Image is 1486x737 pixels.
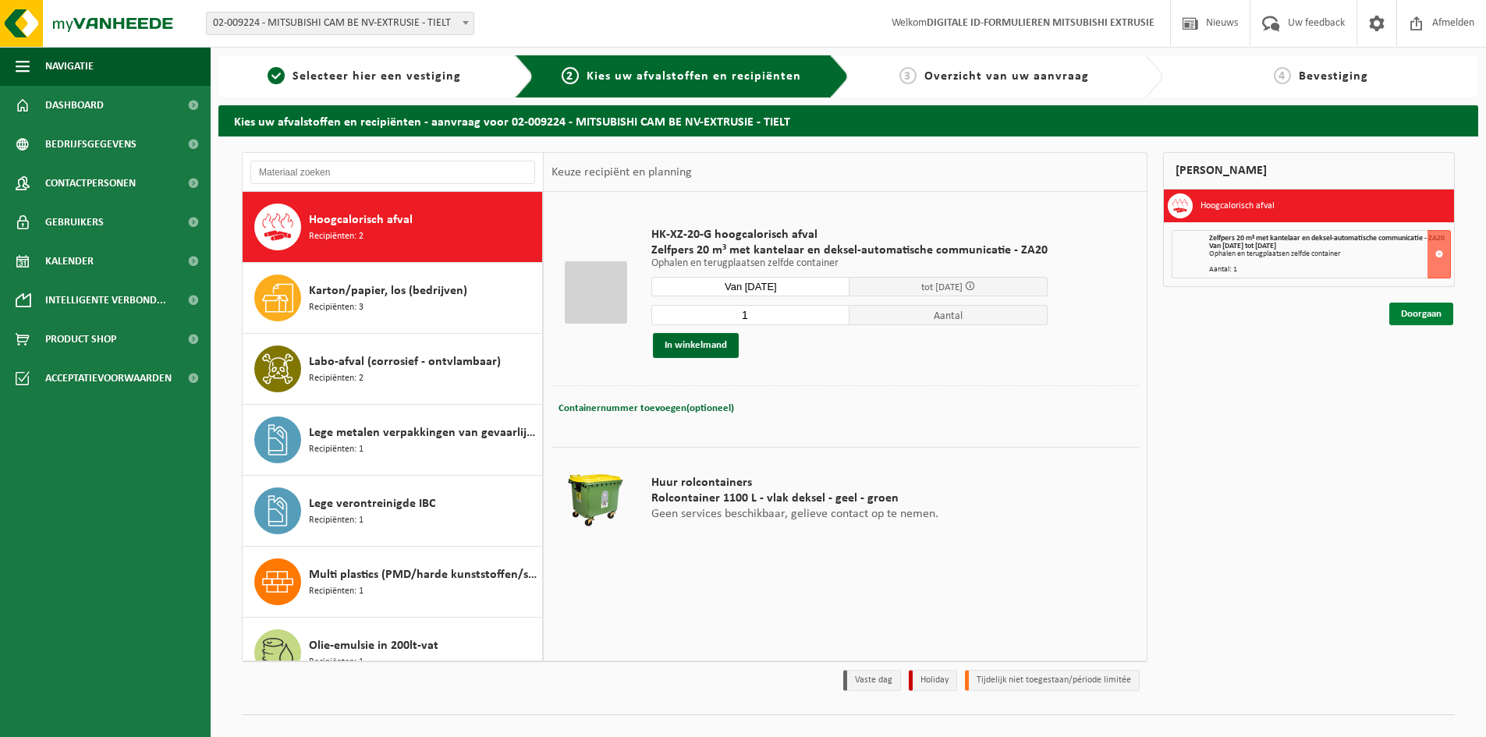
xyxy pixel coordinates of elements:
[45,47,94,86] span: Navigatie
[226,67,502,86] a: 1Selecteer hier een vestiging
[309,636,438,655] span: Olie-emulsie in 200lt-vat
[309,353,501,371] span: Labo-afval (corrosief - ontvlambaar)
[557,398,736,420] button: Containernummer toevoegen(optioneel)
[309,655,364,670] span: Recipiënten: 1
[45,281,166,320] span: Intelligente verbond...
[218,105,1478,136] h2: Kies uw afvalstoffen en recipiënten - aanvraag voor 02-009224 - MITSUBISHI CAM BE NV-EXTRUSIE - T...
[644,459,946,537] div: Geen services beschikbaar, gelieve contact op te nemen.
[243,263,543,334] button: Karton/papier, los (bedrijven) Recipiënten: 3
[309,494,435,513] span: Lege verontreinigde IBC
[309,423,538,442] span: Lege metalen verpakkingen van gevaarlijke stoffen
[651,227,1048,243] span: HK-XZ-20-G hoogcalorisch afval
[559,403,734,413] span: Containernummer toevoegen(optioneel)
[909,670,957,691] li: Holiday
[243,547,543,618] button: Multi plastics (PMD/harde kunststoffen/spanbanden/EPS/folie naturel/folie gemengd) Recipiënten: 1
[651,491,938,506] span: Rolcontainer 1100 L - vlak deksel - geel - groen
[309,371,364,386] span: Recipiënten: 2
[924,70,1089,83] span: Overzicht van uw aanvraag
[45,359,172,398] span: Acceptatievoorwaarden
[651,243,1048,258] span: Zelfpers 20 m³ met kantelaar en deksel-automatische communicatie - ZA20
[206,12,474,35] span: 02-009224 - MITSUBISHI CAM BE NV-EXTRUSIE - TIELT
[562,67,579,84] span: 2
[309,584,364,599] span: Recipiënten: 1
[309,513,364,528] span: Recipiënten: 1
[1209,234,1445,243] span: Zelfpers 20 m³ met kantelaar en deksel-automatische communicatie - ZA20
[1274,67,1291,84] span: 4
[45,164,136,203] span: Contactpersonen
[45,203,104,242] span: Gebruikers
[268,67,285,84] span: 1
[1163,152,1455,190] div: [PERSON_NAME]
[1299,70,1368,83] span: Bevestiging
[1209,250,1450,258] div: Ophalen en terugplaatsen zelfde container
[1209,266,1450,274] div: Aantal: 1
[45,320,116,359] span: Product Shop
[544,153,700,192] div: Keuze recipiënt en planning
[207,12,473,34] span: 02-009224 - MITSUBISHI CAM BE NV-EXTRUSIE - TIELT
[309,229,364,244] span: Recipiënten: 2
[309,300,364,315] span: Recipiënten: 3
[849,305,1048,325] span: Aantal
[250,161,535,184] input: Materiaal zoeken
[1389,303,1453,325] a: Doorgaan
[309,565,538,584] span: Multi plastics (PMD/harde kunststoffen/spanbanden/EPS/folie naturel/folie gemengd)
[587,70,801,83] span: Kies uw afvalstoffen en recipiënten
[651,475,938,491] span: Huur rolcontainers
[45,86,104,125] span: Dashboard
[899,67,917,84] span: 3
[243,618,543,689] button: Olie-emulsie in 200lt-vat Recipiënten: 1
[45,125,137,164] span: Bedrijfsgegevens
[309,442,364,457] span: Recipiënten: 1
[1209,242,1276,250] strong: Van [DATE] tot [DATE]
[243,476,543,547] button: Lege verontreinigde IBC Recipiënten: 1
[965,670,1140,691] li: Tijdelijk niet toegestaan/période limitée
[243,405,543,476] button: Lege metalen verpakkingen van gevaarlijke stoffen Recipiënten: 1
[927,17,1154,29] strong: DIGITALE ID-FORMULIEREN MITSUBISHI EXTRUSIE
[921,282,963,292] span: tot [DATE]
[309,282,467,300] span: Karton/papier, los (bedrijven)
[843,670,901,691] li: Vaste dag
[293,70,461,83] span: Selecteer hier een vestiging
[243,192,543,263] button: Hoogcalorisch afval Recipiënten: 2
[45,242,94,281] span: Kalender
[651,258,1048,269] p: Ophalen en terugplaatsen zelfde container
[653,333,739,358] button: In winkelmand
[1201,193,1275,218] h3: Hoogcalorisch afval
[243,334,543,405] button: Labo-afval (corrosief - ontvlambaar) Recipiënten: 2
[651,277,849,296] input: Selecteer datum
[309,211,413,229] span: Hoogcalorisch afval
